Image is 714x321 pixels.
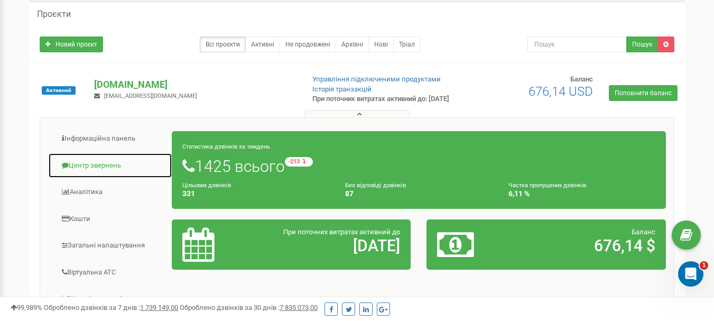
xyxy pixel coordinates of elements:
a: Загальні налаштування [48,233,172,259]
a: Поповнити баланс [609,85,678,101]
u: 7 835 073,00 [280,304,318,311]
span: Баланс [632,228,655,236]
h1: 1425 всього [182,157,655,175]
a: Центр звернень [48,153,172,179]
a: Активні [245,36,280,52]
a: Архівні [336,36,369,52]
a: Всі проєкти [200,36,246,52]
a: Тріал [393,36,421,52]
a: Історія транзакцій [312,85,372,93]
a: Наскрізна аналітика [48,286,172,312]
a: Нові [368,36,394,52]
a: Управління підключеними продуктами [312,75,441,83]
p: [DOMAIN_NAME] [94,78,295,91]
a: Новий проєкт [40,36,103,52]
u: 1 739 149,00 [140,304,178,311]
h5: Проєкти [37,10,71,19]
h4: 6,11 % [508,190,655,198]
input: Пошук [527,36,627,52]
span: Баланс [570,75,593,83]
span: 99,989% [11,304,42,311]
iframe: Intercom live chat [678,261,703,287]
span: Оброблено дзвінків за 7 днів : [44,304,178,311]
h2: [DATE] [260,237,400,254]
p: При поточних витратах активний до: [DATE] [312,94,459,104]
h4: 87 [345,190,492,198]
a: Не продовжені [280,36,336,52]
h2: 676,14 $ [515,237,655,254]
small: Частка пропущених дзвінків [508,182,586,189]
a: Аналiтика [48,179,172,205]
span: Активний [42,86,76,95]
a: Інформаційна панель [48,126,172,152]
small: Статистика дзвінків за тиждень [182,143,270,150]
span: [EMAIL_ADDRESS][DOMAIN_NAME] [104,93,197,99]
small: Цільових дзвінків [182,182,231,189]
small: -213 [285,157,313,167]
span: Оброблено дзвінків за 30 днів : [180,304,318,311]
h4: 331 [182,190,329,198]
span: 1 [700,261,708,270]
a: Віртуальна АТС [48,260,172,286]
button: Пошук [626,36,658,52]
span: При поточних витратах активний до [283,228,400,236]
a: Кошти [48,206,172,232]
small: Без відповіді дзвінків [345,182,406,189]
span: 676,14 USD [528,84,593,99]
